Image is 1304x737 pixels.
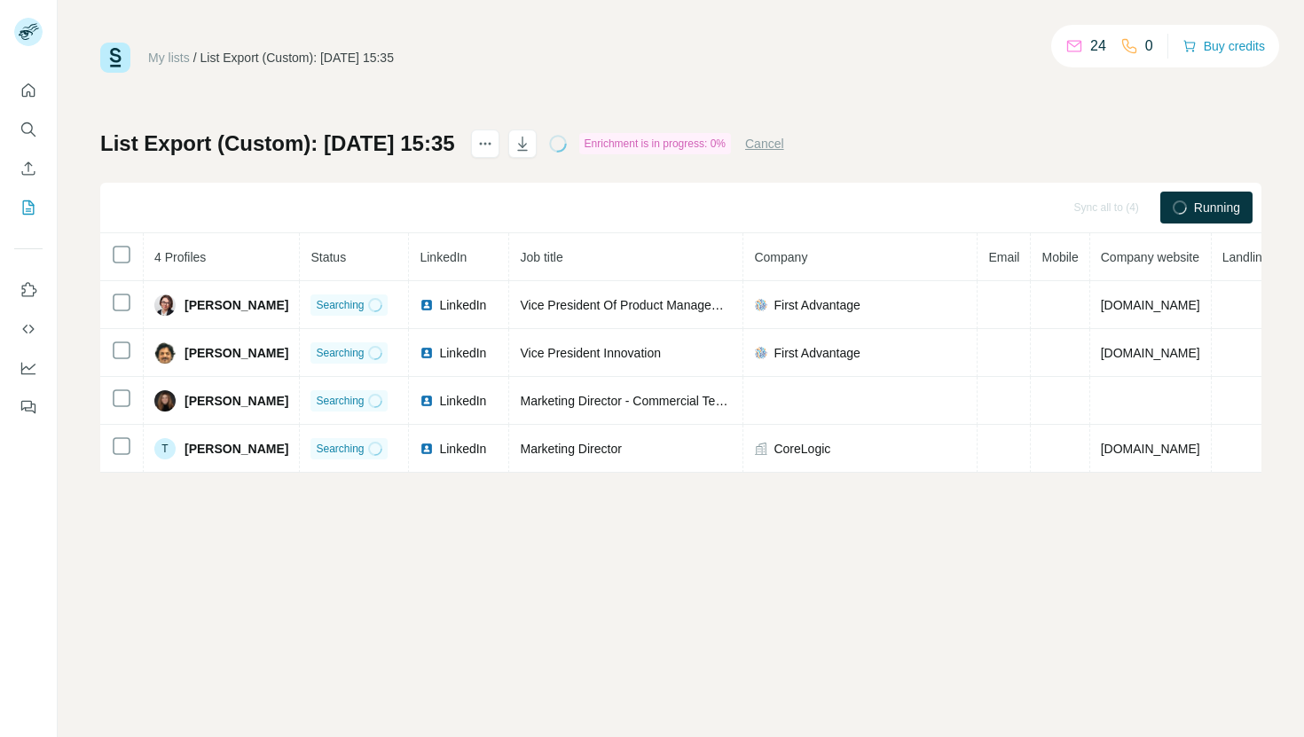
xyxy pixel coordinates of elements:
[14,352,43,384] button: Dashboard
[14,274,43,306] button: Use Surfe on LinkedIn
[1101,442,1200,456] span: [DOMAIN_NAME]
[754,346,768,360] img: company-logo
[310,250,346,264] span: Status
[1182,34,1265,59] button: Buy credits
[439,440,486,458] span: LinkedIn
[1090,35,1106,57] p: 24
[185,440,288,458] span: [PERSON_NAME]
[14,313,43,345] button: Use Surfe API
[520,394,868,408] span: Marketing Director - Commercial Team, [GEOGRAPHIC_DATA]
[745,135,784,153] button: Cancel
[420,298,434,312] img: LinkedIn logo
[316,345,364,361] span: Searching
[154,342,176,364] img: Avatar
[148,51,190,65] a: My lists
[988,250,1019,264] span: Email
[754,250,807,264] span: Company
[579,133,731,154] div: Enrichment is in progress: 0%
[14,114,43,145] button: Search
[1145,35,1153,57] p: 0
[774,296,860,314] span: First Advantage
[420,250,467,264] span: LinkedIn
[471,129,499,158] button: actions
[14,391,43,423] button: Feedback
[1041,250,1078,264] span: Mobile
[1101,250,1199,264] span: Company website
[193,49,197,67] li: /
[520,346,661,360] span: Vice President Innovation
[185,296,288,314] span: [PERSON_NAME]
[1101,298,1200,312] span: [DOMAIN_NAME]
[520,298,875,312] span: Vice President Of Product Management & Digital Transformation
[200,49,394,67] div: List Export (Custom): [DATE] 15:35
[154,390,176,412] img: Avatar
[154,250,206,264] span: 4 Profiles
[420,346,434,360] img: LinkedIn logo
[316,297,364,313] span: Searching
[14,153,43,184] button: Enrich CSV
[439,344,486,362] span: LinkedIn
[420,442,434,456] img: LinkedIn logo
[316,393,364,409] span: Searching
[100,129,455,158] h1: List Export (Custom): [DATE] 15:35
[185,392,288,410] span: [PERSON_NAME]
[439,296,486,314] span: LinkedIn
[154,294,176,316] img: Avatar
[154,438,176,459] div: T
[774,440,830,458] span: CoreLogic
[520,250,562,264] span: Job title
[1101,346,1200,360] span: [DOMAIN_NAME]
[316,441,364,457] span: Searching
[1222,250,1269,264] span: Landline
[420,394,434,408] img: LinkedIn logo
[14,192,43,223] button: My lists
[185,344,288,362] span: [PERSON_NAME]
[100,43,130,73] img: Surfe Logo
[439,392,486,410] span: LinkedIn
[1194,199,1240,216] span: Running
[774,344,860,362] span: First Advantage
[520,442,621,456] span: Marketing Director
[754,298,768,312] img: company-logo
[14,74,43,106] button: Quick start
